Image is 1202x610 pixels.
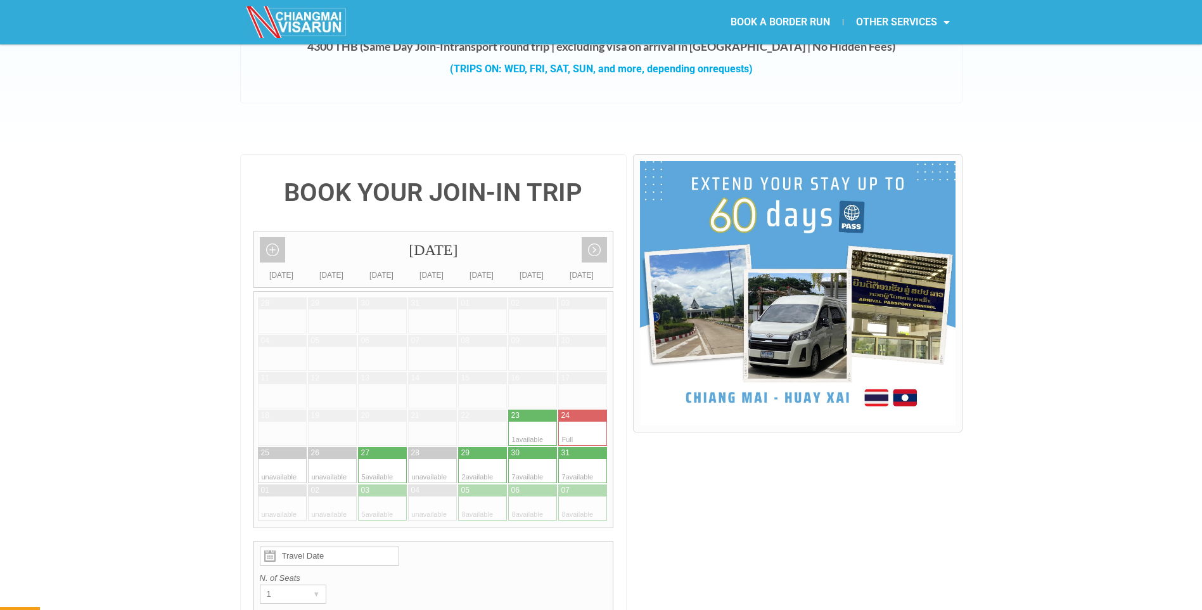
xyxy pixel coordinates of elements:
[507,269,557,282] div: [DATE]
[561,485,570,496] div: 07
[311,298,319,309] div: 29
[361,410,369,421] div: 20
[407,269,457,282] div: [DATE]
[461,485,470,496] div: 05
[357,269,407,282] div: [DATE]
[461,448,470,458] div: 29
[261,335,269,346] div: 04
[254,231,613,269] div: [DATE]
[361,298,369,309] div: 30
[561,410,570,421] div: 24
[307,269,357,282] div: [DATE]
[261,298,269,309] div: 28
[311,335,319,346] div: 05
[411,448,419,458] div: 28
[361,485,369,496] div: 03
[457,269,507,282] div: [DATE]
[411,298,419,309] div: 31
[561,335,570,346] div: 10
[561,448,570,458] div: 31
[261,373,269,384] div: 11
[718,8,843,37] a: BOOK A BORDER RUN
[308,585,326,603] div: ▾
[361,335,369,346] div: 06
[450,63,753,75] strong: (TRIPS ON: WED, FRI, SAT, SUN, and more, depending on
[601,8,962,37] nav: Menu
[557,269,607,282] div: [DATE]
[461,410,470,421] div: 22
[253,180,614,205] h4: BOOK YOUR JOIN-IN TRIP
[260,572,608,585] label: N. of Seats
[511,410,520,421] div: 23
[843,8,962,37] a: OTHER SERVICES
[461,335,470,346] div: 08
[709,63,753,75] span: requests)
[261,410,269,421] div: 18
[261,485,269,496] div: 01
[311,485,319,496] div: 02
[361,373,369,384] div: 13
[411,410,419,421] div: 21
[511,373,520,384] div: 16
[511,298,520,309] div: 02
[411,335,419,346] div: 07
[363,39,450,53] strong: Same Day Join-In
[511,448,520,458] div: 30
[257,269,307,282] div: [DATE]
[511,485,520,496] div: 06
[561,373,570,384] div: 17
[411,485,419,496] div: 04
[361,448,369,458] div: 27
[561,298,570,309] div: 03
[260,585,302,603] div: 1
[311,410,319,421] div: 19
[311,448,319,458] div: 26
[461,298,470,309] div: 01
[261,448,269,458] div: 25
[411,373,419,384] div: 14
[311,373,319,384] div: 12
[511,335,520,346] div: 09
[461,373,470,384] div: 15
